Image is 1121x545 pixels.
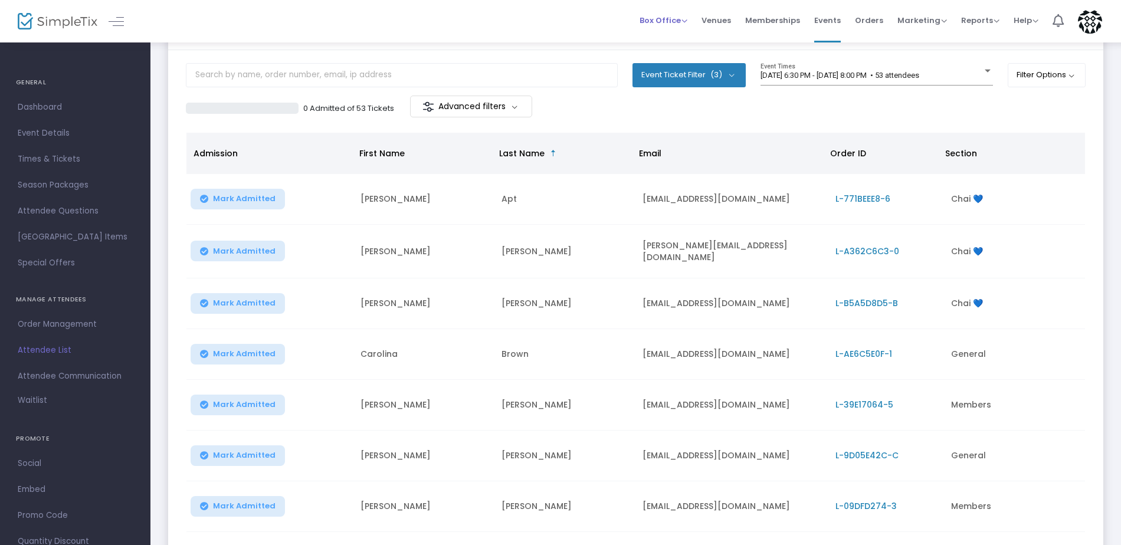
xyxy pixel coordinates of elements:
[213,349,276,359] span: Mark Admitted
[549,149,558,158] span: Sortable
[353,278,494,329] td: [PERSON_NAME]
[18,255,133,271] span: Special Offers
[897,15,947,26] span: Marketing
[944,329,1085,380] td: General
[835,297,898,309] span: L-B5A5D8D5-B
[855,5,883,35] span: Orders
[18,229,133,245] span: [GEOGRAPHIC_DATA] Items
[835,449,899,461] span: L-9D05E42C-C
[18,395,47,406] span: Waitlist
[635,380,828,431] td: [EMAIL_ADDRESS][DOMAIN_NAME]
[191,189,285,209] button: Mark Admitted
[494,278,635,329] td: [PERSON_NAME]
[499,147,545,159] span: Last Name
[191,344,285,365] button: Mark Admitted
[353,174,494,225] td: [PERSON_NAME]
[191,395,285,415] button: Mark Admitted
[213,247,276,256] span: Mark Admitted
[635,174,828,225] td: [EMAIL_ADDRESS][DOMAIN_NAME]
[18,178,133,193] span: Season Packages
[944,380,1085,431] td: Members
[16,71,135,94] h4: GENERAL
[191,496,285,517] button: Mark Admitted
[710,70,722,80] span: (3)
[635,225,828,278] td: [PERSON_NAME][EMAIL_ADDRESS][DOMAIN_NAME]
[18,482,133,497] span: Embed
[835,245,899,257] span: L-A362C6C3-0
[359,147,405,159] span: First Name
[814,5,841,35] span: Events
[945,147,977,159] span: Section
[944,431,1085,481] td: General
[745,5,800,35] span: Memberships
[191,293,285,314] button: Mark Admitted
[944,481,1085,532] td: Members
[18,126,133,141] span: Event Details
[353,329,494,380] td: Carolina
[635,278,828,329] td: [EMAIL_ADDRESS][DOMAIN_NAME]
[213,194,276,203] span: Mark Admitted
[944,225,1085,278] td: Chai 💙
[353,380,494,431] td: [PERSON_NAME]
[18,369,133,384] span: Attendee Communication
[835,193,890,205] span: L-771BEEE8-6
[835,399,893,411] span: L-39E17064-5
[213,298,276,308] span: Mark Admitted
[18,152,133,167] span: Times & Tickets
[494,380,635,431] td: [PERSON_NAME]
[830,147,866,159] span: Order ID
[18,343,133,358] span: Attendee List
[640,15,687,26] span: Box Office
[1014,15,1038,26] span: Help
[18,508,133,523] span: Promo Code
[191,445,285,466] button: Mark Admitted
[961,15,999,26] span: Reports
[191,241,285,261] button: Mark Admitted
[494,174,635,225] td: Apt
[353,225,494,278] td: [PERSON_NAME]
[494,225,635,278] td: [PERSON_NAME]
[422,101,434,113] img: filter
[410,96,532,117] m-button: Advanced filters
[761,71,919,80] span: [DATE] 6:30 PM - [DATE] 8:00 PM • 53 attendees
[16,288,135,311] h4: MANAGE ATTENDEES
[635,431,828,481] td: [EMAIL_ADDRESS][DOMAIN_NAME]
[835,348,892,360] span: L-AE6C5E0F-1
[16,427,135,451] h4: PROMOTE
[194,147,238,159] span: Admission
[18,317,133,332] span: Order Management
[18,456,133,471] span: Social
[639,147,661,159] span: Email
[186,63,618,87] input: Search by name, order number, email, ip address
[702,5,731,35] span: Venues
[635,481,828,532] td: [EMAIL_ADDRESS][DOMAIN_NAME]
[213,451,276,460] span: Mark Admitted
[303,103,394,114] p: 0 Admitted of 53 Tickets
[835,500,897,512] span: L-09DFD274-3
[18,100,133,115] span: Dashboard
[944,278,1085,329] td: Chai 💙
[635,329,828,380] td: [EMAIL_ADDRESS][DOMAIN_NAME]
[213,501,276,511] span: Mark Admitted
[494,431,635,481] td: [PERSON_NAME]
[353,481,494,532] td: [PERSON_NAME]
[1008,63,1086,87] button: Filter Options
[632,63,746,87] button: Event Ticket Filter(3)
[944,174,1085,225] td: Chai 💙
[494,481,635,532] td: [PERSON_NAME]
[18,203,133,219] span: Attendee Questions
[353,431,494,481] td: [PERSON_NAME]
[213,400,276,409] span: Mark Admitted
[494,329,635,380] td: Brown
